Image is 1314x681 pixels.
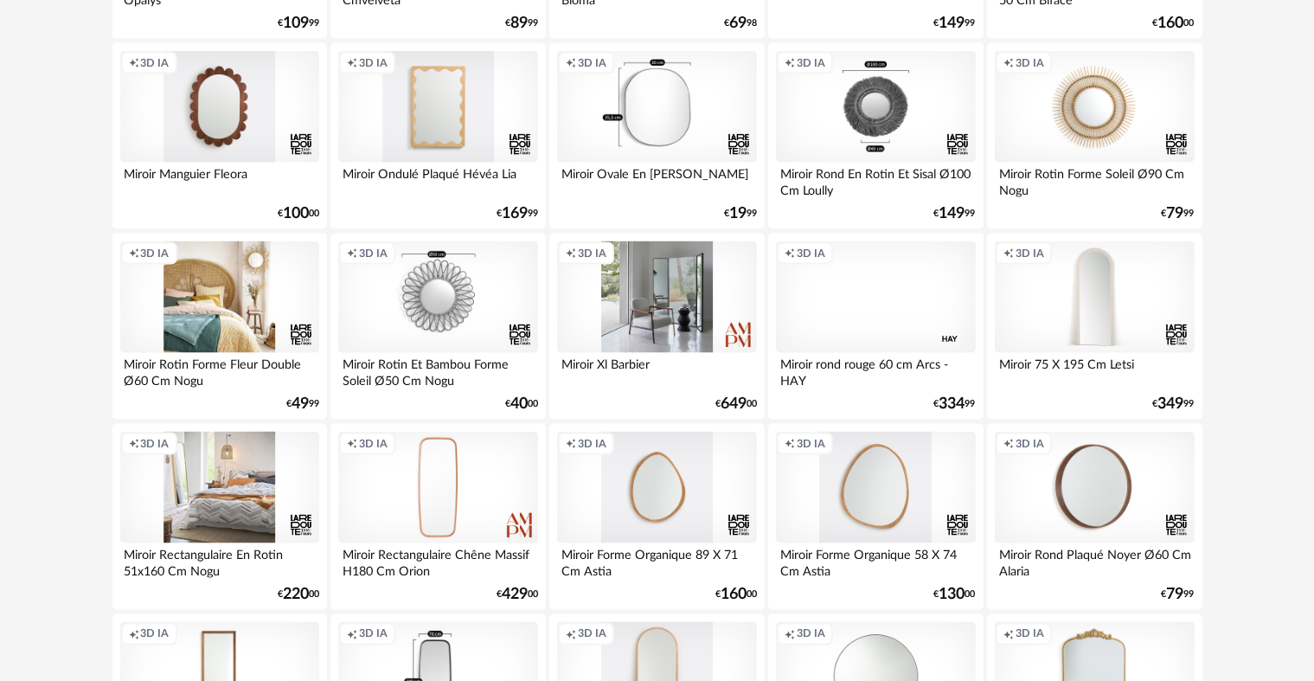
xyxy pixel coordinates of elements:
span: 3D IA [797,627,825,641]
span: Creation icon [347,247,357,260]
div: € 00 [505,398,538,410]
div: Miroir Xl Barbier [557,353,756,388]
span: 3D IA [578,437,606,451]
span: 3D IA [1016,627,1044,641]
div: € 00 [278,208,319,220]
span: Creation icon [566,437,576,451]
span: 429 [502,588,528,601]
span: 3D IA [1016,247,1044,260]
span: 169 [502,208,528,220]
span: 334 [939,398,965,410]
span: Creation icon [129,247,139,260]
a: Creation icon 3D IA Miroir Rotin Forme Fleur Double Ø60 Cm Nogu €4999 [112,234,327,421]
a: Creation icon 3D IA Miroir Rectangulaire En Rotin 51x160 Cm Nogu €22000 [112,424,327,611]
span: Creation icon [785,437,795,451]
span: 3D IA [1016,437,1044,451]
span: 49 [292,398,309,410]
a: Creation icon 3D IA Miroir Ovale En [PERSON_NAME] €1999 [549,43,764,230]
div: € 00 [497,588,538,601]
div: € 00 [278,588,319,601]
span: 649 [721,398,747,410]
div: € 99 [934,398,976,410]
span: Creation icon [1003,627,1014,641]
span: Creation icon [1003,247,1014,260]
span: Creation icon [347,56,357,70]
div: € 00 [715,398,757,410]
a: Creation icon 3D IA Miroir Rond Plaqué Noyer Ø60 Cm Alaria €7999 [987,424,1202,611]
span: 3D IA [359,627,388,641]
span: Creation icon [566,247,576,260]
a: Creation icon 3D IA Miroir Rectangulaire Chêne Massif H180 Cm Orion €42900 [330,424,545,611]
div: € 99 [505,17,538,29]
div: Miroir Rotin Et Bambou Forme Soleil Ø50 Cm Nogu [338,353,537,388]
span: 3D IA [141,627,170,641]
span: Creation icon [129,56,139,70]
span: 89 [510,17,528,29]
span: 3D IA [797,247,825,260]
span: 3D IA [359,437,388,451]
div: Miroir Manguier Fleora [120,163,319,197]
span: Creation icon [785,56,795,70]
span: 149 [939,17,965,29]
span: 160 [1158,17,1184,29]
span: 109 [283,17,309,29]
span: 3D IA [797,437,825,451]
span: 79 [1167,588,1184,601]
div: € 99 [1162,208,1195,220]
span: Creation icon [566,627,576,641]
div: Miroir Rectangulaire En Rotin 51x160 Cm Nogu [120,543,319,578]
a: Creation icon 3D IA Miroir Rond En Rotin Et Sisal Ø100 Cm Loully €14999 [768,43,983,230]
span: 3D IA [578,56,606,70]
div: Miroir Forme Organique 58 X 74 Cm Astia [776,543,975,578]
div: Miroir Rond En Rotin Et Sisal Ø100 Cm Loully [776,163,975,197]
div: € 99 [1153,398,1195,410]
span: 149 [939,208,965,220]
div: € 99 [934,17,976,29]
span: 79 [1167,208,1184,220]
div: € 99 [278,17,319,29]
div: € 99 [724,208,757,220]
span: 19 [729,208,747,220]
span: Creation icon [785,247,795,260]
a: Creation icon 3D IA Miroir Forme Organique 58 X 74 Cm Astia €13000 [768,424,983,611]
div: € 99 [497,208,538,220]
span: 3D IA [578,247,606,260]
span: Creation icon [347,627,357,641]
span: 100 [283,208,309,220]
span: Creation icon [785,627,795,641]
div: Miroir Rectangulaire Chêne Massif H180 Cm Orion [338,543,537,578]
div: Miroir Forme Organique 89 X 71 Cm Astia [557,543,756,578]
div: € 99 [286,398,319,410]
div: Miroir Rotin Forme Soleil Ø90 Cm Nogu [995,163,1194,197]
a: Creation icon 3D IA Miroir Ondulé Plaqué Hévéa Lia €16999 [330,43,545,230]
div: € 00 [1153,17,1195,29]
span: 220 [283,588,309,601]
span: Creation icon [129,437,139,451]
span: 160 [721,588,747,601]
span: 3D IA [359,247,388,260]
div: € 00 [934,588,976,601]
a: Creation icon 3D IA Miroir Rotin Et Bambou Forme Soleil Ø50 Cm Nogu €4000 [330,234,545,421]
a: Creation icon 3D IA Miroir 75 X 195 Cm Letsi €34999 [987,234,1202,421]
span: 3D IA [578,627,606,641]
div: Miroir rond rouge 60 cm Arcs - HAY [776,353,975,388]
a: Creation icon 3D IA Miroir Xl Barbier €64900 [549,234,764,421]
a: Creation icon 3D IA Miroir rond rouge 60 cm Arcs - HAY €33499 [768,234,983,421]
span: 69 [729,17,747,29]
a: Creation icon 3D IA Miroir Forme Organique 89 X 71 Cm Astia €16000 [549,424,764,611]
span: Creation icon [129,627,139,641]
a: Creation icon 3D IA Miroir Manguier Fleora €10000 [112,43,327,230]
span: 3D IA [141,247,170,260]
div: Miroir 75 X 195 Cm Letsi [995,353,1194,388]
span: 130 [939,588,965,601]
div: € 99 [934,208,976,220]
span: 3D IA [797,56,825,70]
span: Creation icon [1003,56,1014,70]
span: 40 [510,398,528,410]
span: Creation icon [566,56,576,70]
span: Creation icon [347,437,357,451]
span: Creation icon [1003,437,1014,451]
span: 3D IA [359,56,388,70]
span: 3D IA [1016,56,1044,70]
div: € 00 [715,588,757,601]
